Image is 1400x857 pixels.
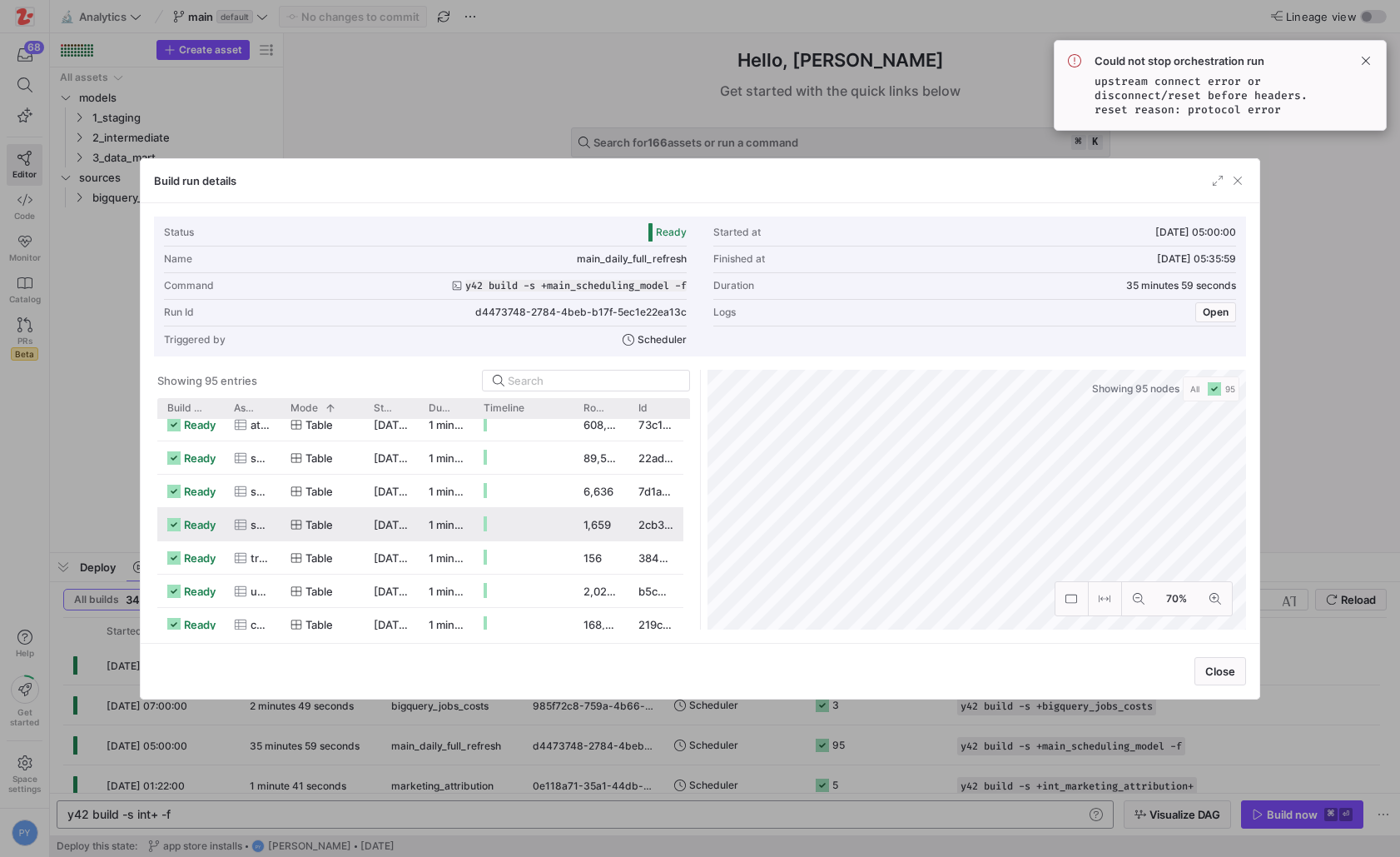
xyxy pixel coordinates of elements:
span: Asset [234,402,258,414]
div: 219cc8d6-e271-4594-9ac8-753bd66fa8f1 [628,608,683,640]
span: Started at [374,402,397,414]
span: ready [184,575,216,608]
span: Table [305,609,333,641]
div: Logs [713,306,736,318]
span: Duration [429,402,452,414]
div: 73c1a056-d1bb-422e-8fed-5b15ed6bfce8 [628,408,683,441]
div: 1,659 [573,508,628,541]
div: 7d1adc2c-be5a-4066-95e0-9043232d805e [628,475,683,507]
span: Table [305,476,333,508]
div: 384e7dc6-e67c-46b2-9c7b-1151fb2cd3f2 [628,541,683,574]
y42-duration: 1 minute 14 seconds [429,418,534,431]
span: Timeline [484,402,524,414]
span: Showing 95 nodes [1092,383,1183,395]
div: Command [164,280,214,291]
span: ready [184,609,216,641]
span: Scheduler [638,334,687,346]
y42-duration: 1 minute 16 seconds [429,551,533,565]
span: [DATE] 05:00:07 [374,585,459,598]
span: trainer [251,542,270,575]
div: Triggered by [164,334,226,346]
span: Close [1205,665,1235,678]
span: All [1190,382,1199,396]
span: Id [638,402,648,414]
span: [DATE] 05:00:00 [1155,226,1236,238]
y42-duration: 1 minute 15 seconds [429,485,533,498]
div: 2,025,244 [573,575,628,607]
span: ready [184,476,216,508]
span: sa_user [251,509,270,541]
span: ready [184,509,216,541]
div: 6,636 [573,475,628,507]
span: [DATE] 05:35:59 [1157,252,1236,265]
h3: Build run details [154,174,236,187]
span: Open [1203,306,1229,318]
span: [DATE] 05:00:07 [374,418,459,431]
span: y42 build -s +main_scheduling_model -f [465,280,687,291]
y42-duration: 1 minute 16 seconds [429,518,533,531]
span: user [251,575,270,608]
div: 89,586 [573,441,628,474]
span: [DATE] 05:00:07 [374,551,459,565]
div: Name [164,253,192,265]
span: ready [184,542,216,575]
div: 156 [573,541,628,574]
span: sa_answer [251,442,270,475]
button: Close [1194,657,1246,685]
div: b5c40ce1-f07e-44a7-84d2-7c1917f6377b [628,575,683,607]
span: Mode [290,402,318,414]
span: [DATE] 05:00:07 [374,451,459,465]
code: upstream connect error or disconnect/reset before headers. reset reason: protocol error [1095,74,1308,117]
span: Rows [583,402,607,414]
div: Started at [713,227,761,238]
span: Table [305,442,333,475]
div: Status [164,227,194,238]
button: Open [1195,302,1236,322]
span: ready [184,409,216,441]
div: Run Id [164,306,194,318]
span: 95 [1225,384,1235,394]
span: Could not stop orchestration run [1095,54,1346,67]
y42-duration: 35 minutes 59 seconds [1126,280,1236,291]
span: conversation [251,609,270,641]
div: 608,263 [573,408,628,441]
y42-duration: 1 minute 12 seconds [429,618,533,631]
y42-duration: 1 minute 9 seconds [429,585,528,598]
div: Showing 95 entries [157,374,257,387]
span: sa_result [251,476,270,508]
span: main_daily_full_refresh [577,253,687,265]
span: [DATE] 05:00:07 [374,485,459,498]
div: 168,347 [573,608,628,640]
span: Table [305,509,333,541]
span: d4473748-2784-4beb-b17f-5ec1e22ea13c [475,306,687,318]
y42-duration: 1 minute 15 seconds [429,451,533,465]
button: 70% [1155,582,1199,615]
div: 2cb38829-4705-4740-b2e8-00d77fb3a3a5 [628,508,683,541]
span: Build status [167,402,202,414]
div: Duration [713,280,754,291]
span: [DATE] 05:00:07 [374,618,459,631]
span: Ready [656,227,687,238]
input: Search [508,374,679,387]
span: ready [184,442,216,475]
span: 70% [1163,590,1190,608]
span: Table [305,542,333,575]
span: attribution_report_v04 [251,409,270,441]
span: [DATE] 05:00:07 [374,518,459,531]
span: Table [305,409,333,441]
span: Table [305,575,333,608]
div: Finished at [713,253,765,265]
div: 22adaee4-5874-4e76-ac7a-9a29e4a869d9 [628,441,683,474]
